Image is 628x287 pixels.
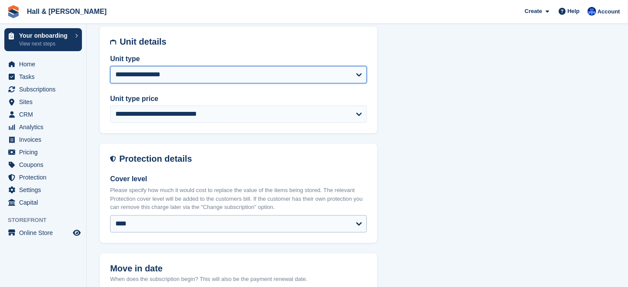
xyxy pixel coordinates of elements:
[110,37,116,47] img: unit-details-icon-595b0c5c156355b767ba7b61e002efae458ec76ed5ec05730b8e856ff9ea34a9.svg
[4,58,82,70] a: menu
[19,134,71,146] span: Invoices
[19,58,71,70] span: Home
[4,196,82,209] a: menu
[588,7,596,16] img: Claire Banham
[19,171,71,183] span: Protection
[4,227,82,239] a: menu
[19,83,71,95] span: Subscriptions
[19,71,71,83] span: Tasks
[4,96,82,108] a: menu
[19,159,71,171] span: Coupons
[19,196,71,209] span: Capital
[120,37,367,47] h2: Unit details
[4,121,82,133] a: menu
[110,275,367,284] p: When does the subscription begin? This will also be the payment renewal date.
[72,228,82,238] a: Preview store
[110,54,367,64] label: Unit type
[110,264,367,274] h2: Move in date
[4,171,82,183] a: menu
[19,40,71,48] p: View next steps
[19,108,71,121] span: CRM
[598,7,620,16] span: Account
[119,154,367,164] h2: Protection details
[4,134,82,146] a: menu
[525,7,542,16] span: Create
[110,154,116,164] img: insurance-details-icon-731ffda60807649b61249b889ba3c5e2b5c27d34e2e1fb37a309f0fde93ff34a.svg
[19,121,71,133] span: Analytics
[19,33,71,39] p: Your onboarding
[4,83,82,95] a: menu
[110,94,367,104] label: Unit type price
[110,174,367,184] label: Cover level
[568,7,580,16] span: Help
[19,96,71,108] span: Sites
[4,146,82,158] a: menu
[4,159,82,171] a: menu
[19,184,71,196] span: Settings
[110,186,367,212] p: Please specify how much it would cost to replace the value of the items being stored. The relevan...
[19,227,71,239] span: Online Store
[8,216,86,225] span: Storefront
[4,184,82,196] a: menu
[4,71,82,83] a: menu
[19,146,71,158] span: Pricing
[7,5,20,18] img: stora-icon-8386f47178a22dfd0bd8f6a31ec36ba5ce8667c1dd55bd0f319d3a0aa187defe.svg
[4,28,82,51] a: Your onboarding View next steps
[23,4,110,19] a: Hall & [PERSON_NAME]
[4,108,82,121] a: menu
